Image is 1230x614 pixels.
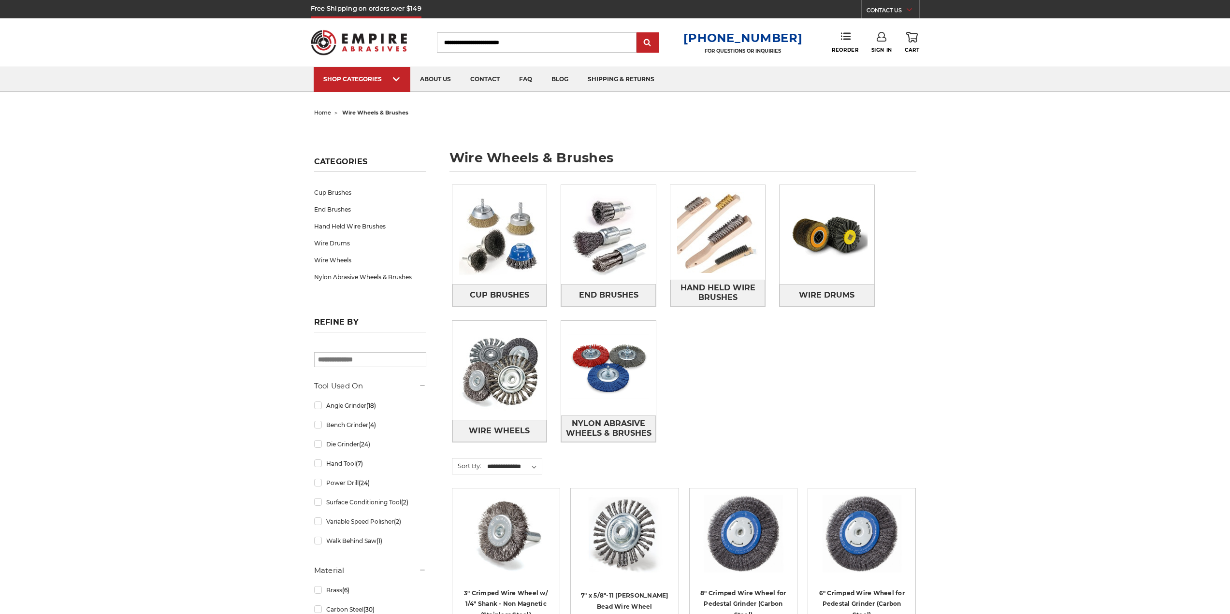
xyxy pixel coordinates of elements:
img: Wire Drums [780,187,874,282]
a: End Brushes [561,284,656,306]
img: Crimped Wire Wheel with Shank Non Magnetic [467,495,545,572]
span: (7) [356,460,363,467]
a: Nylon Abrasive Wheels & Brushes [314,269,426,286]
a: Cup Brushes [314,184,426,201]
span: (2) [401,499,408,506]
h5: Categories [314,157,426,172]
img: Nylon Abrasive Wheels & Brushes [561,321,656,415]
span: (24) [359,479,370,486]
img: 8" Crimped Wire Wheel for Pedestal Grinder [703,495,784,572]
span: (1) [376,537,382,544]
span: End Brushes [579,287,638,303]
span: (6) [342,586,349,594]
a: Hand Held Wire Brushes [670,280,765,306]
img: Wire Wheels [452,323,547,418]
span: Cup Brushes [470,287,529,303]
a: Cup Brushes [452,284,547,306]
img: Empire Abrasives [311,24,407,61]
a: contact [461,67,509,92]
span: (4) [368,421,376,428]
span: (24) [359,441,370,448]
img: Cup Brushes [452,187,547,282]
a: Surface Conditioning Tool(2) [314,494,426,511]
span: (2) [394,518,401,525]
a: [PHONE_NUMBER] [683,31,802,45]
h1: wire wheels & brushes [449,151,916,172]
span: Wire Drums [799,287,854,303]
span: (30) [363,606,375,613]
a: 7" x 5/8"-11 [PERSON_NAME] Bead Wire Wheel [581,592,668,610]
a: Hand Held Wire Brushes [314,218,426,235]
a: Walk Behind Saw(1) [314,532,426,549]
h5: Tool Used On [314,380,426,392]
a: about us [410,67,461,92]
a: Bench Grinder(4) [314,416,426,433]
img: 7" x 5/8"-11 Stringer Bead Wire Wheel [586,495,663,572]
a: Nylon Abrasive Wheels & Brushes [561,415,656,442]
div: SHOP CATEGORIES [323,75,401,83]
a: Wire Wheels [314,252,426,269]
img: End Brushes [561,187,656,282]
a: Wire Drums [314,235,426,252]
a: faq [509,67,542,92]
img: Hand Held Wire Brushes [670,185,765,280]
h5: Material [314,565,426,576]
a: Hand Tool(7) [314,455,426,472]
label: Sort By: [452,458,481,473]
a: Brass(6) [314,582,426,599]
a: 8" Crimped Wire Wheel for Pedestal Grinder [696,495,790,589]
a: End Brushes [314,201,426,218]
span: Wire Wheels [469,423,530,439]
a: 6" Crimped Wire Wheel for Pedestal Grinder [815,495,909,589]
span: Sign In [871,47,892,53]
a: Wire Drums [780,284,874,306]
span: Nylon Abrasive Wheels & Brushes [562,415,655,442]
a: shipping & returns [578,67,664,92]
p: FOR QUESTIONS OR INQUIRIES [683,48,802,54]
span: (18) [366,402,376,409]
a: Variable Speed Polisher(2) [314,513,426,530]
a: home [314,109,331,116]
input: Submit [638,33,657,53]
a: Wire Wheels [452,420,547,442]
a: CONTACT US [867,5,919,18]
span: Hand Held Wire Brushes [671,280,765,306]
span: wire wheels & brushes [342,109,408,116]
a: Reorder [832,32,858,53]
a: Die Grinder(24) [314,436,426,453]
a: Cart [905,32,919,53]
a: Crimped Wire Wheel with Shank Non Magnetic [459,495,553,589]
h5: Refine by [314,317,426,332]
a: 7" x 5/8"-11 Stringer Bead Wire Wheel [578,495,671,589]
span: Cart [905,47,919,53]
a: Angle Grinder(18) [314,397,426,414]
select: Sort By: [486,459,542,474]
span: Reorder [832,47,858,53]
a: blog [542,67,578,92]
a: Power Drill(24) [314,474,426,491]
img: 6" Crimped Wire Wheel for Pedestal Grinder [821,495,902,572]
